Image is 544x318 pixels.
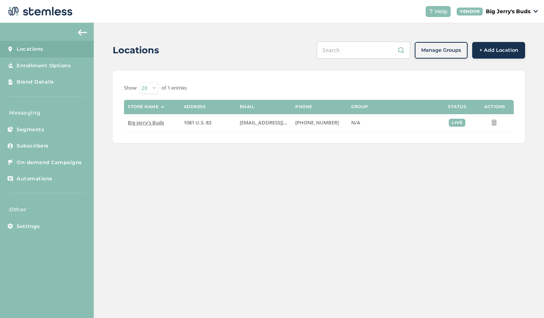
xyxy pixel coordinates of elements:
[184,119,232,126] label: 1081 U.S. 83
[295,119,339,126] span: [PHONE_NUMBER]
[17,45,43,53] span: Locations
[17,175,53,183] span: Automations
[184,104,206,109] label: Address
[421,47,461,54] span: Manage Groups
[17,159,82,166] span: On-demand Campaigns
[448,104,466,109] label: Status
[457,8,483,16] div: VENDOR
[113,43,159,57] h2: Locations
[317,42,410,59] input: Search
[124,84,136,92] label: Show
[240,119,288,126] label: info@bigjerrysbuds.com
[486,8,530,16] p: Big Jerry's Buds
[17,62,71,70] span: Enrollment Options
[429,9,433,14] img: icon-help-white-03924b79.svg
[351,104,368,109] label: Group
[17,126,44,133] span: Segments
[128,104,158,109] label: Store name
[161,106,164,108] img: icon-sort-1e1d7615.svg
[240,119,322,126] span: [EMAIL_ADDRESS][DOMAIN_NAME]
[184,119,211,126] span: 1081 U.S. 83
[17,142,49,150] span: Subscribers
[17,223,40,230] span: Settings
[128,119,164,126] span: Big Jerry's Buds
[479,47,518,54] span: + Add Location
[17,78,54,86] span: Brand Details
[6,4,73,19] img: logo-dark-0685b13c.svg
[128,119,176,126] label: Big Jerry's Buds
[351,119,434,126] label: N/A
[533,10,538,13] img: icon_down-arrow-small-66adaf34.svg
[78,29,87,36] img: icon-arrow-back-accent-c549486e.svg
[476,100,514,114] th: Actions
[435,8,448,16] span: Help
[449,119,465,127] div: live
[472,42,525,59] button: + Add Location
[506,282,544,318] iframe: Chat Widget
[295,119,344,126] label: (580) 539-1118
[161,84,187,92] label: of 1 entries
[295,104,312,109] label: Phone
[240,104,255,109] label: Email
[415,42,468,59] button: Manage Groups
